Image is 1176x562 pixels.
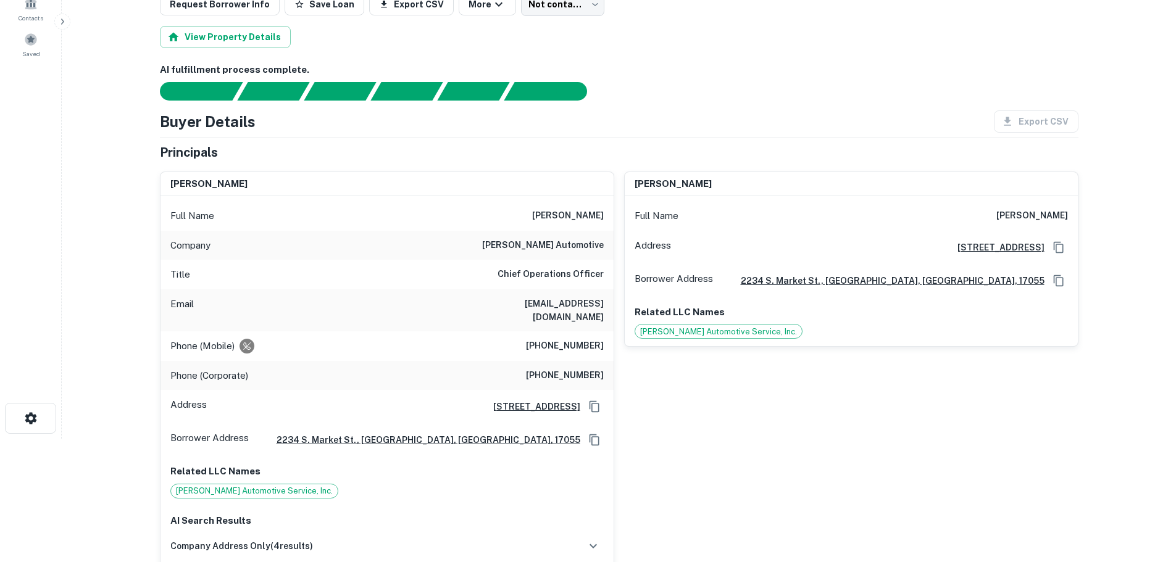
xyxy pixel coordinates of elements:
p: Related LLC Names [635,305,1068,320]
h6: AI fulfillment process complete. [160,63,1078,77]
h4: Buyer Details [160,110,256,133]
iframe: Chat Widget [1114,463,1176,523]
h6: [PERSON_NAME] [996,209,1068,223]
h6: Chief Operations Officer [498,267,604,282]
p: Full Name [170,209,214,223]
span: Contacts [19,13,43,23]
span: [PERSON_NAME] Automotive Service, Inc. [635,326,802,338]
button: Copy Address [1049,271,1068,290]
div: Requests to not be contacted at this number [240,339,254,353]
div: Principals found, AI now looking for contact information... [370,82,443,101]
p: Title [170,267,190,282]
button: Copy Address [585,431,604,449]
a: Saved [4,28,58,61]
p: AI Search Results [170,513,604,528]
h6: [EMAIL_ADDRESS][DOMAIN_NAME] [456,297,604,324]
a: [STREET_ADDRESS] [483,400,580,413]
p: Address [170,397,207,416]
div: Sending borrower request to AI... [145,82,238,101]
a: [STREET_ADDRESS] [948,241,1045,254]
h5: Principals [160,143,218,162]
h6: [PHONE_NUMBER] [526,339,604,353]
h6: [PERSON_NAME] [532,209,604,223]
div: Your request is received and processing... [237,82,309,101]
h6: [PHONE_NUMBER] [526,368,604,383]
p: Borrower Address [170,431,249,449]
p: Address [635,238,671,257]
h6: [PERSON_NAME] [170,177,248,191]
p: Email [170,297,194,324]
p: Related LLC Names [170,464,604,479]
h6: [PERSON_NAME] automotive [482,238,604,253]
button: Copy Address [1049,238,1068,257]
span: Saved [22,49,40,59]
span: [PERSON_NAME] Automotive Service, Inc. [171,485,338,497]
p: Borrower Address [635,271,713,290]
p: Phone (Mobile) [170,339,235,353]
a: 2234 s. market st., [GEOGRAPHIC_DATA], [GEOGRAPHIC_DATA], 17055 [731,274,1045,287]
div: Documents found, AI parsing details... [304,82,376,101]
p: Phone (Corporate) [170,368,248,383]
button: View Property Details [160,26,291,48]
a: 2234 s. market st., [GEOGRAPHIC_DATA], [GEOGRAPHIC_DATA], 17055 [267,433,580,447]
h6: company address only ( 4 results) [170,539,313,553]
h6: [PERSON_NAME] [635,177,712,191]
div: Principals found, still searching for contact information. This may take time... [437,82,509,101]
p: Full Name [635,209,678,223]
p: Company [170,238,211,253]
button: Copy Address [585,397,604,416]
div: AI fulfillment process complete. [504,82,602,101]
